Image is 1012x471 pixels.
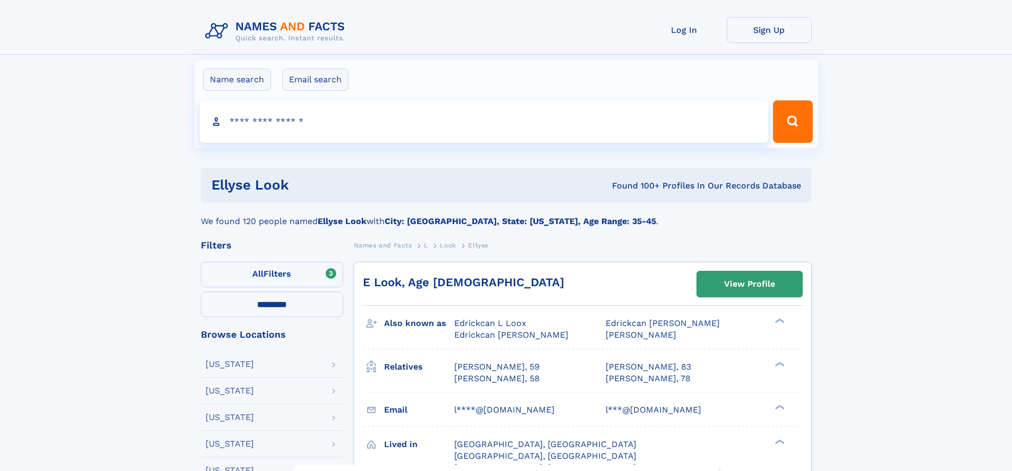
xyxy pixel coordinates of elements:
[282,68,348,91] label: Email search
[450,180,801,192] div: Found 100+ Profiles In Our Records Database
[363,276,564,289] a: E Look, Age [DEMOGRAPHIC_DATA]
[424,238,428,252] a: L
[200,100,769,143] input: search input
[440,238,456,252] a: Look
[468,242,489,249] span: Ellyse
[773,100,812,143] button: Search Button
[454,439,636,449] span: [GEOGRAPHIC_DATA], [GEOGRAPHIC_DATA]
[772,318,785,324] div: ❯
[201,17,354,46] img: Logo Names and Facts
[772,438,785,445] div: ❯
[440,242,456,249] span: Look
[206,440,254,448] div: [US_STATE]
[206,387,254,395] div: [US_STATE]
[318,216,367,226] b: Ellyse Look
[384,435,454,453] h3: Lived in
[354,238,412,252] a: Names and Facts
[772,361,785,367] div: ❯
[606,330,676,340] span: [PERSON_NAME]
[772,404,785,410] div: ❯
[424,242,428,249] span: L
[606,405,701,415] span: l***@[DOMAIN_NAME]
[206,360,254,369] div: [US_STATE]
[606,373,691,384] a: [PERSON_NAME], 78
[201,241,343,250] div: Filters
[385,216,656,226] b: City: [GEOGRAPHIC_DATA], State: [US_STATE], Age Range: 35-45
[454,361,540,373] a: [PERSON_NAME], 59
[201,202,812,228] div: We found 120 people named with .
[606,318,720,328] span: Edrickcan [PERSON_NAME]
[642,17,727,43] a: Log In
[454,451,636,461] span: [GEOGRAPHIC_DATA], [GEOGRAPHIC_DATA]
[201,330,343,339] div: Browse Locations
[211,178,450,192] h1: Ellyse Look
[454,318,526,328] span: Edrickcan L Loox
[454,330,568,340] span: Edrickcan [PERSON_NAME]
[201,262,343,287] label: Filters
[724,272,775,296] div: View Profile
[384,358,454,376] h3: Relatives
[384,314,454,332] h3: Also known as
[252,269,263,279] span: All
[384,401,454,419] h3: Email
[206,413,254,422] div: [US_STATE]
[697,271,802,297] a: View Profile
[606,361,691,373] a: [PERSON_NAME], 83
[727,17,812,43] a: Sign Up
[454,373,540,384] a: [PERSON_NAME], 58
[203,68,271,91] label: Name search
